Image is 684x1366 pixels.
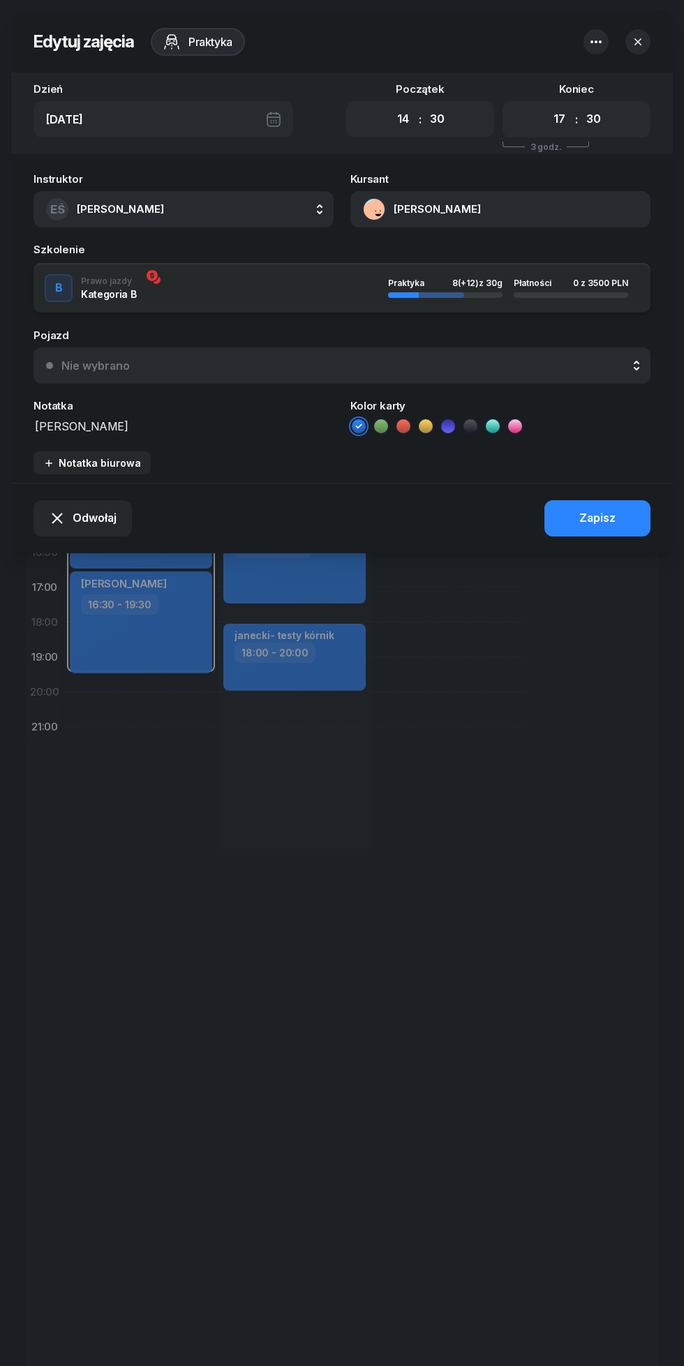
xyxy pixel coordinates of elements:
[575,111,578,128] div: :
[73,509,117,527] span: Odwołaj
[61,360,130,371] div: Nie wybrano
[34,31,134,53] h2: Edytuj zajęcia
[34,347,650,384] button: Nie wybrano
[579,509,616,527] div: Zapisz
[350,191,650,227] button: [PERSON_NAME]
[34,451,151,474] button: Notatka biurowa
[34,191,334,227] button: EŚ[PERSON_NAME]
[34,500,132,536] button: Odwołaj
[43,457,141,469] div: Notatka biurowa
[77,202,164,216] span: [PERSON_NAME]
[50,204,65,216] span: EŚ
[544,500,650,536] button: Zapisz
[419,111,422,128] div: :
